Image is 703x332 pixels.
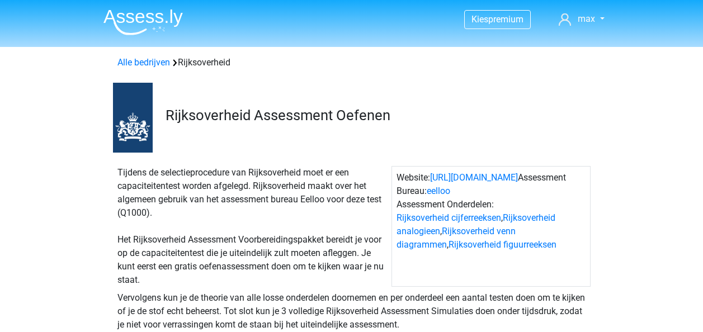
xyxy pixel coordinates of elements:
h3: Rijksoverheid Assessment Oefenen [166,107,582,124]
a: eelloo [427,186,450,196]
a: Rijksoverheid analogieen [397,212,555,236]
a: Alle bedrijven [117,57,170,68]
a: [URL][DOMAIN_NAME] [430,172,518,183]
div: Rijksoverheid [113,56,591,69]
div: Tijdens de selectieprocedure van Rijksoverheid moet er een capaciteitentest worden afgelegd. Rijk... [113,166,391,287]
a: Rijksoverheid figuurreeksen [449,239,556,250]
img: Assessly [103,9,183,35]
a: Rijksoverheid cijferreeksen [397,212,501,223]
span: max [578,13,595,24]
span: Kies [471,14,488,25]
span: premium [488,14,523,25]
a: Rijksoverheid venn diagrammen [397,226,516,250]
a: max [554,12,608,26]
div: Website: Assessment Bureau: Assessment Onderdelen: , , , [391,166,591,287]
a: Kiespremium [465,12,530,27]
